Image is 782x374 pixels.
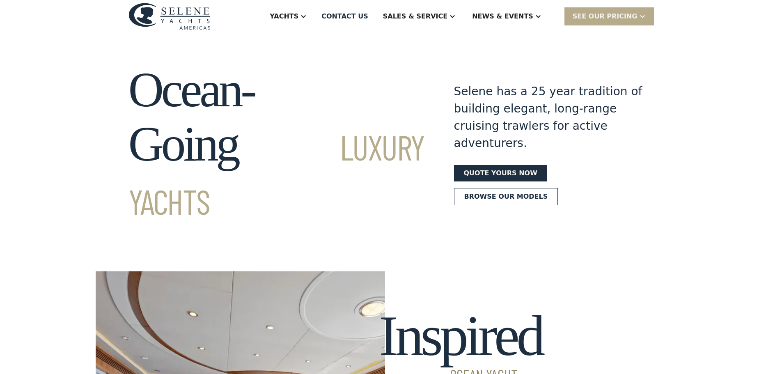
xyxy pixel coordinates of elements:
[270,11,298,21] div: Yachts
[564,7,654,25] div: SEE Our Pricing
[454,165,547,181] a: Quote yours now
[128,63,424,225] h1: Ocean-Going
[128,3,211,30] img: logo
[454,83,643,152] div: Selene has a 25 year tradition of building elegant, long-range cruising trawlers for active adven...
[454,188,558,205] a: Browse our models
[472,11,533,21] div: News & EVENTS
[383,11,447,21] div: Sales & Service
[128,126,424,222] span: Luxury Yachts
[321,11,368,21] div: Contact US
[573,11,638,21] div: SEE Our Pricing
